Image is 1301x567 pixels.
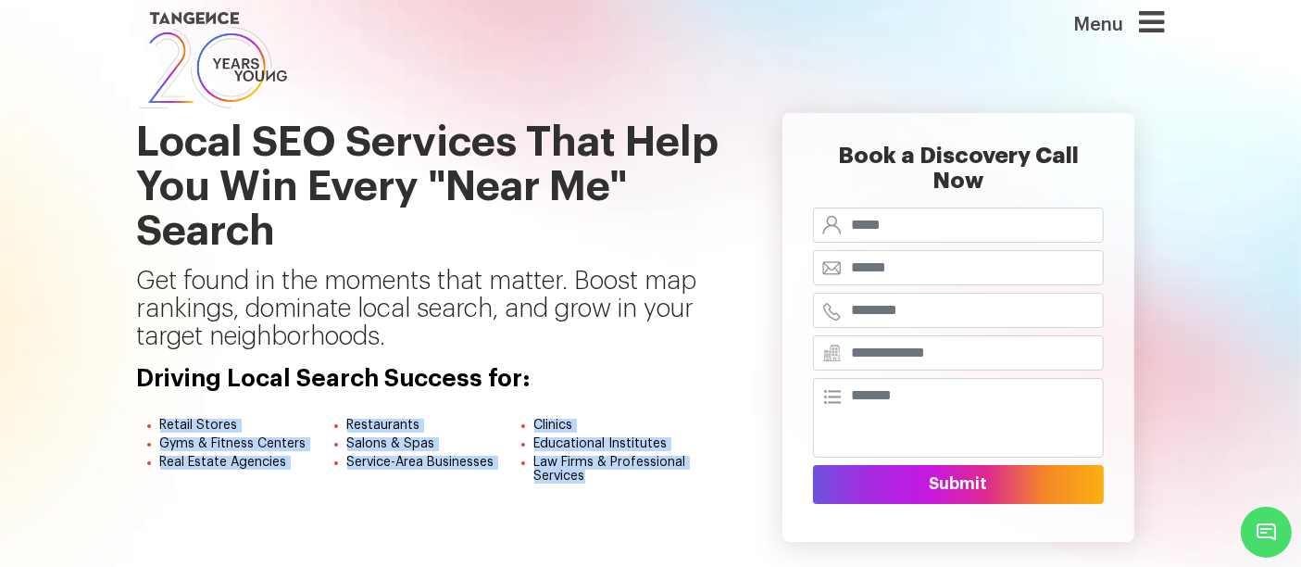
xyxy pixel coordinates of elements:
[534,437,668,450] span: Educational Institutes
[160,437,306,450] span: Gyms & Fitness Centers
[534,456,686,483] span: Law Firms & Professional Services
[160,419,238,432] span: Retail Stores
[813,465,1104,504] button: Submit
[347,419,420,432] span: Restaurants
[347,456,494,469] span: Service-Area Businesses
[137,76,725,268] h1: Local SEO Services That Help You Win Every "Near Me" Search
[160,456,287,469] span: Real Estate Agencies
[137,7,289,113] img: logo SVG
[347,437,435,450] span: Salons & Spas
[813,144,1104,208] h2: Book a Discovery Call Now
[534,419,573,432] span: Clinics
[1241,507,1292,558] span: Chat Widget
[137,268,725,366] p: Get found in the moments that matter. Boost map rankings, dominate local search, and grow in your...
[137,366,725,393] h4: Driving Local Search Success for:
